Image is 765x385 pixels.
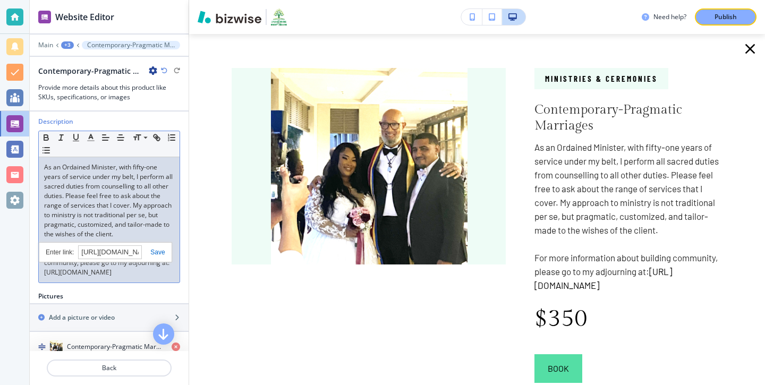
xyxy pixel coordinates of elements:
[534,252,719,277] span: For more information about building community, please go to my adjourning at:
[44,249,174,277] p: [URL][DOMAIN_NAME]
[534,142,720,235] span: As an Ordained Minister, with fifty-one years of service under my belt, I perform all sacred duti...
[61,41,74,49] button: +3
[653,12,686,22] h3: Need help?
[55,11,114,23] h2: Website Editor
[38,41,53,49] button: Main
[78,245,142,259] input: www.bizwise.com
[545,72,658,85] p: Ministries & Ceremonies
[271,8,287,25] img: Your Logo
[198,11,261,23] img: Bizwise Logo
[67,342,163,352] h4: Contemporary-Pragmatic Marriages #1
[87,41,175,49] p: Contemporary-Pragmatic Marriages
[534,305,722,333] h3: $350
[30,332,189,363] button: DragContemporary-Pragmatic Marriages #1
[534,251,722,292] p: [URL][DOMAIN_NAME]
[38,65,144,76] h2: Contemporary-Pragmatic Marriages
[47,360,172,377] button: Back
[534,102,685,133] span: Contemporary-Pragmatic Marriages
[48,363,171,373] p: Back
[715,12,737,22] p: Publish
[44,249,169,267] span: For more information about building community, please go to my adjourning at:
[695,8,756,25] button: Publish
[38,343,46,350] img: Drag
[44,162,174,238] span: As an Ordained Minister, with fifty-one years of service under my belt, I perform all sacred duti...
[38,11,51,23] img: editor icon
[38,117,73,126] h2: Description
[534,68,668,89] button: Ministries & Ceremonies
[82,41,180,49] button: Contemporary-Pragmatic Marriages
[30,304,189,331] button: Add a picture or video
[49,313,115,322] h2: Add a picture or video
[548,362,569,375] span: Book
[534,354,582,383] button: Book
[38,292,63,301] h2: Pictures
[38,83,180,102] h3: Provide more details about this product like SKUs, specifications, or images
[232,68,506,264] img: c83a0e4ac50b68d0ddd47ebac7f0c6cb.jpg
